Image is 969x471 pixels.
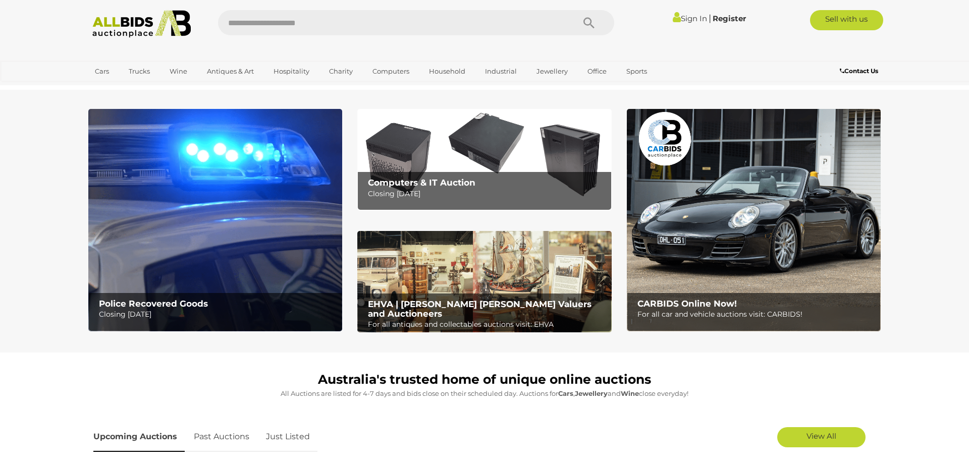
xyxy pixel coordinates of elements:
[530,63,574,80] a: Jewellery
[122,63,156,80] a: Trucks
[777,427,866,447] a: View All
[637,308,875,321] p: For all car and vehicle auctions visit: CARBIDS!
[637,299,737,309] b: CARBIDS Online Now!
[99,299,208,309] b: Police Recovered Goods
[88,80,173,96] a: [GEOGRAPHIC_DATA]
[478,63,523,80] a: Industrial
[368,318,606,331] p: For all antiques and collectables auctions visit: EHVA
[88,109,342,331] img: Police Recovered Goods
[322,63,359,80] a: Charity
[575,389,608,397] strong: Jewellery
[627,109,881,331] a: CARBIDS Online Now! CARBIDS Online Now! For all car and vehicle auctions visit: CARBIDS!
[620,63,654,80] a: Sports
[357,231,611,333] img: EHVA | Evans Hastings Valuers and Auctioneers
[93,388,876,399] p: All Auctions are listed for 4-7 days and bids close on their scheduled day. Auctions for , and cl...
[93,422,185,452] a: Upcoming Auctions
[357,109,611,210] a: Computers & IT Auction Computers & IT Auction Closing [DATE]
[713,14,746,23] a: Register
[581,63,613,80] a: Office
[422,63,472,80] a: Household
[709,13,711,24] span: |
[558,389,573,397] strong: Cars
[840,67,878,75] b: Contact Us
[88,63,116,80] a: Cars
[806,431,836,441] span: View All
[258,422,317,452] a: Just Listed
[627,109,881,331] img: CARBIDS Online Now!
[368,299,591,319] b: EHVA | [PERSON_NAME] [PERSON_NAME] Valuers and Auctioneers
[840,66,881,77] a: Contact Us
[93,373,876,387] h1: Australia's trusted home of unique online auctions
[357,109,611,210] img: Computers & IT Auction
[99,308,337,321] p: Closing [DATE]
[267,63,316,80] a: Hospitality
[357,231,611,333] a: EHVA | Evans Hastings Valuers and Auctioneers EHVA | [PERSON_NAME] [PERSON_NAME] Valuers and Auct...
[810,10,883,30] a: Sell with us
[186,422,257,452] a: Past Auctions
[87,10,196,38] img: Allbids.com.au
[673,14,707,23] a: Sign In
[368,188,606,200] p: Closing [DATE]
[621,389,639,397] strong: Wine
[163,63,194,80] a: Wine
[88,109,342,331] a: Police Recovered Goods Police Recovered Goods Closing [DATE]
[366,63,416,80] a: Computers
[564,10,614,35] button: Search
[200,63,260,80] a: Antiques & Art
[368,178,475,188] b: Computers & IT Auction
